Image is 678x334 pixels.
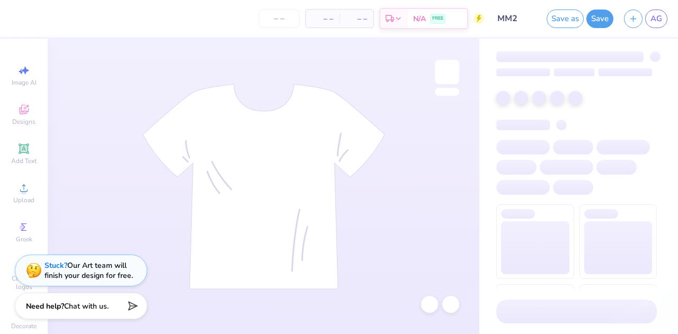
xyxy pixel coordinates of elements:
img: tee-skeleton.svg [142,84,385,290]
button: Save as [547,10,584,28]
span: Upload [13,196,34,204]
span: Add Text [11,157,37,165]
span: – – [312,13,333,24]
input: Untitled Design [489,8,541,29]
a: AG [645,10,667,28]
span: AG [650,13,662,25]
div: Our Art team will finish your design for free. [44,260,133,281]
input: – – [258,9,300,28]
span: Clipart & logos [5,274,42,291]
span: Chat with us. [64,301,109,311]
button: Save [586,10,613,28]
strong: Need help? [26,301,64,311]
span: Greek [16,235,32,243]
span: FREE [432,15,443,22]
span: Image AI [12,78,37,87]
strong: Stuck? [44,260,67,270]
span: N/A [413,13,426,24]
span: Decorate [11,322,37,330]
span: – – [346,13,367,24]
span: Designs [12,118,35,126]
